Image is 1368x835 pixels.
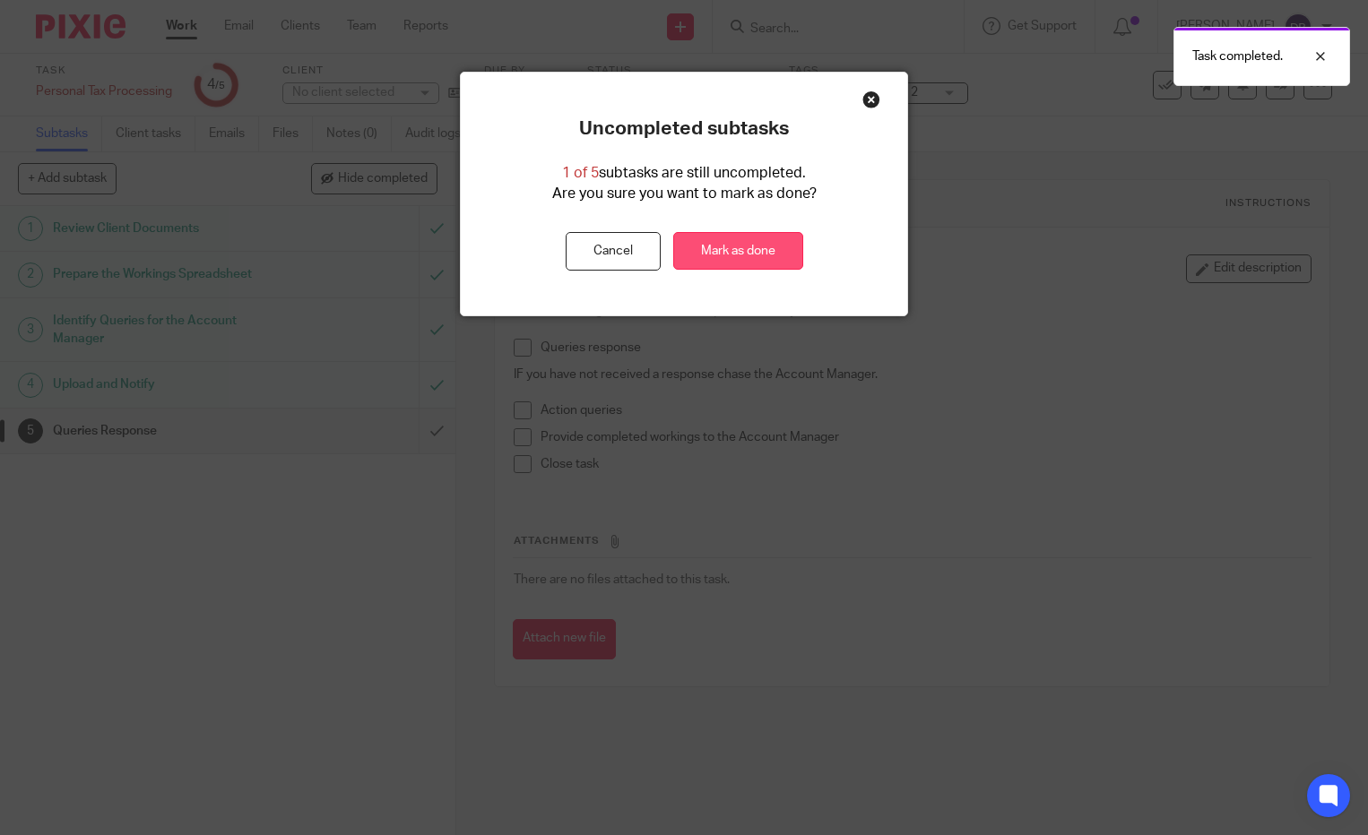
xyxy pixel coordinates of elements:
p: Are you sure you want to mark as done? [552,184,817,204]
span: 1 of 5 [562,166,599,180]
p: Uncompleted subtasks [579,117,789,141]
a: Mark as done [673,232,803,271]
p: subtasks are still uncompleted. [562,163,806,184]
button: Cancel [566,232,661,271]
div: Close this dialog window [862,90,880,108]
p: Task completed. [1192,47,1283,65]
